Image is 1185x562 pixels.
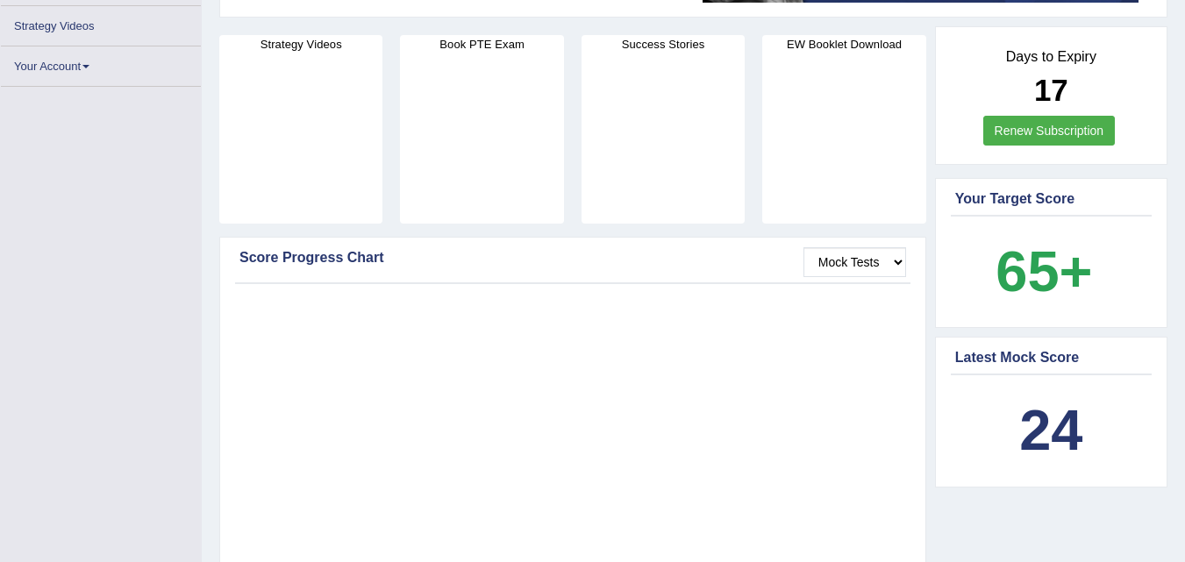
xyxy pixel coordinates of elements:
[955,189,1147,210] div: Your Target Score
[762,35,925,53] h4: EW Booklet Download
[955,49,1147,65] h4: Days to Expiry
[996,239,1092,303] b: 65+
[582,35,745,53] h4: Success Stories
[1034,73,1068,107] b: 17
[1,46,201,81] a: Your Account
[239,247,906,268] div: Score Progress Chart
[983,116,1116,146] a: Renew Subscription
[1019,398,1082,462] b: 24
[400,35,563,53] h4: Book PTE Exam
[219,35,382,53] h4: Strategy Videos
[1,6,201,40] a: Strategy Videos
[955,347,1147,368] div: Latest Mock Score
